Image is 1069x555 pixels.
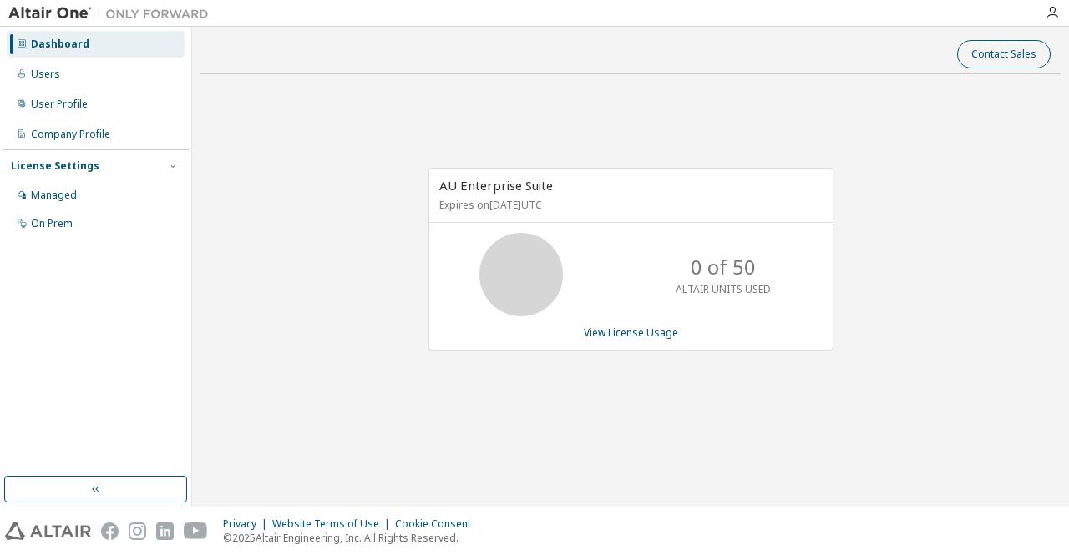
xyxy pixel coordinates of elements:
div: Dashboard [31,38,89,51]
div: Website Terms of Use [272,517,395,531]
div: Privacy [223,517,272,531]
div: Cookie Consent [395,517,481,531]
div: Company Profile [31,128,110,141]
img: instagram.svg [129,522,146,540]
span: AU Enterprise Suite [439,177,553,194]
img: youtube.svg [184,522,208,540]
img: linkedin.svg [156,522,174,540]
div: Managed [31,189,77,202]
p: ALTAIR UNITS USED [676,282,771,296]
div: On Prem [31,217,73,230]
a: View License Usage [584,325,678,340]
p: Expires on [DATE] UTC [439,198,818,212]
button: Contact Sales [957,40,1051,68]
img: Altair One [8,5,217,22]
div: License Settings [11,159,99,173]
p: © 2025 Altair Engineering, Inc. All Rights Reserved. [223,531,481,545]
div: User Profile [31,98,88,111]
div: Users [31,68,60,81]
p: 0 of 50 [691,253,756,281]
img: altair_logo.svg [5,522,91,540]
img: facebook.svg [101,522,119,540]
